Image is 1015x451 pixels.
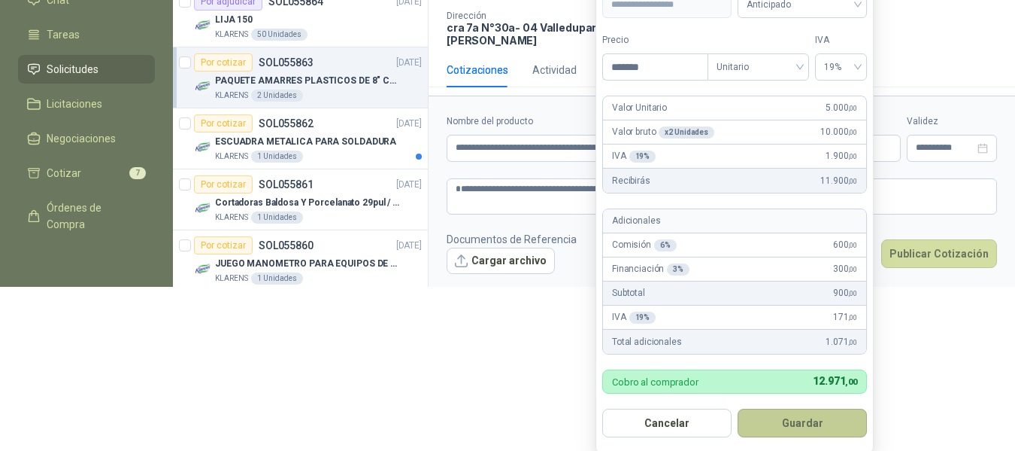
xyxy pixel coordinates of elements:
[194,139,212,157] img: Company Logo
[396,56,422,70] p: [DATE]
[251,273,303,285] div: 1 Unidades
[447,62,508,78] div: Cotizaciones
[667,264,689,276] div: 3 %
[215,212,248,224] p: KLARENS
[194,175,253,194] div: Por cotizar
[251,90,303,102] div: 2 Unidades
[602,33,707,47] label: Precio
[47,26,80,43] span: Tareas
[194,236,253,254] div: Por cotizar
[47,61,98,78] span: Solicitudes
[47,96,102,112] span: Licitaciones
[833,286,857,300] span: 900
[194,17,212,35] img: Company Logo
[848,265,857,273] span: ,00
[629,151,656,163] div: 19 %
[18,159,155,187] a: Cotizar7
[612,214,660,228] p: Adicionales
[173,230,428,291] a: Por cotizarSOL055860[DATE] Company LogoJUEGO MANOMETRO PARA EQUIPOS DE ARGON Y OXICORTE [PERSON_N...
[815,33,867,47] label: IVA
[824,56,858,78] span: 19%
[820,125,857,139] span: 10.000
[848,177,857,185] span: ,00
[215,196,402,210] p: Cortadoras Baldosa Y Porcelanato 29pul / 74cm - Truper 15827
[194,78,212,96] img: Company Logo
[717,56,800,78] span: Unitario
[215,29,248,41] p: KLARENS
[826,149,857,163] span: 1.900
[47,165,81,181] span: Cotizar
[820,174,857,188] span: 11.900
[833,262,857,276] span: 300
[654,239,677,251] div: 6 %
[848,338,857,346] span: ,00
[447,11,607,21] p: Dirección
[845,377,857,387] span: ,00
[194,53,253,72] div: Por cotizar
[396,239,422,253] p: [DATE]
[215,13,253,27] p: LIJA 150
[215,273,248,285] p: KLARENS
[848,104,857,112] span: ,00
[259,240,314,251] p: SOL055860
[602,409,732,437] button: Cancelar
[612,335,682,349] p: Total adicionales
[848,313,857,321] span: ,00
[629,312,656,324] div: 19 %
[18,194,155,239] a: Órdenes de Compra
[848,128,857,136] span: ,00
[194,261,212,279] img: Company Logo
[173,108,428,169] a: Por cotizarSOL055862[DATE] Company LogoESCUADRA METALICA PARA SOLDADURAKLARENS1 Unidades
[447,114,691,129] label: Nombre del producto
[881,239,997,268] button: Publicar Cotización
[848,152,857,160] span: ,00
[447,21,607,47] p: cra 7a N°30a- 04 Valledupar , [PERSON_NAME]
[659,126,714,139] div: x 2 Unidades
[215,90,248,102] p: KLARENS
[47,130,116,147] span: Negociaciones
[396,178,422,192] p: [DATE]
[833,310,857,325] span: 171
[612,125,714,139] p: Valor bruto
[848,289,857,297] span: ,00
[18,20,155,49] a: Tareas
[907,114,997,129] label: Validez
[612,286,645,300] p: Subtotal
[194,114,253,133] div: Por cotizar
[215,135,396,149] p: ESCUADRA METALICA PARA SOLDADURA
[129,167,146,179] span: 7
[612,101,667,115] p: Valor Unitario
[833,238,857,252] span: 600
[813,375,857,387] span: 12.971
[532,62,577,78] div: Actividad
[612,377,698,387] p: Cobro al comprador
[215,257,402,271] p: JUEGO MANOMETRO PARA EQUIPOS DE ARGON Y OXICORTE [PERSON_NAME]
[18,245,155,273] a: Remisiones
[447,231,577,248] p: Documentos de Referencia
[848,241,857,249] span: ,00
[47,200,141,233] span: Órdenes de Compra
[612,174,650,188] p: Recibirás
[826,101,857,115] span: 5.000
[826,335,857,349] span: 1.071
[612,262,689,276] p: Financiación
[738,409,867,437] button: Guardar
[251,151,303,163] div: 1 Unidades
[259,118,314,129] p: SOL055862
[396,117,422,131] p: [DATE]
[18,124,155,153] a: Negociaciones
[612,149,656,163] p: IVA
[251,29,308,41] div: 50 Unidades
[215,151,248,163] p: KLARENS
[18,55,155,84] a: Solicitudes
[215,74,402,88] p: PAQUETE AMARRES PLASTICOS DE 8" COLOR NEGRO
[251,212,303,224] div: 1 Unidades
[259,179,314,190] p: SOL055861
[173,47,428,108] a: Por cotizarSOL055863[DATE] Company LogoPAQUETE AMARRES PLASTICOS DE 8" COLOR NEGROKLARENS2 Unidades
[173,169,428,230] a: Por cotizarSOL055861[DATE] Company LogoCortadoras Baldosa Y Porcelanato 29pul / 74cm - Truper 158...
[18,90,155,118] a: Licitaciones
[259,57,314,68] p: SOL055863
[447,248,555,275] button: Cargar archivo
[612,310,656,325] p: IVA
[194,200,212,218] img: Company Logo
